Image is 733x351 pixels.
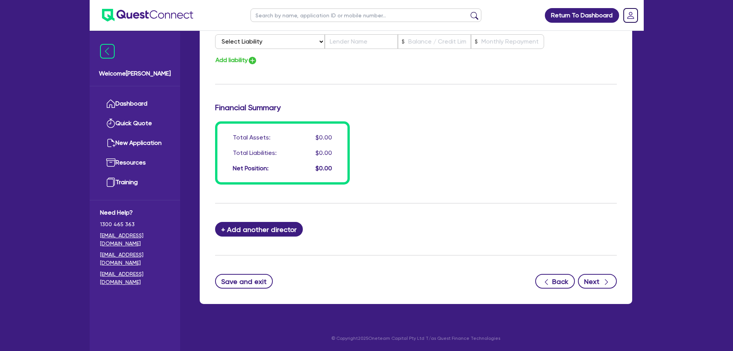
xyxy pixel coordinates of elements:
[100,133,170,153] a: New Application
[106,138,115,148] img: new-application
[316,134,332,141] span: $0.00
[215,222,303,237] button: + Add another director
[233,133,270,142] div: Total Assets:
[535,274,575,289] button: Back
[398,34,471,49] input: Balance / Credit Limit
[106,119,115,128] img: quick-quote
[215,103,617,112] h3: Financial Summary
[215,55,257,65] button: Add liability
[578,274,617,289] button: Next
[100,44,115,59] img: icon-menu-close
[316,165,332,172] span: $0.00
[102,9,193,22] img: quest-connect-logo-blue
[100,251,170,267] a: [EMAIL_ADDRESS][DOMAIN_NAME]
[194,335,638,342] p: © Copyright 2025 Oneteam Capital Pty Ltd T/as Quest Finance Technologies
[316,149,332,156] span: $0.00
[248,56,257,65] img: icon-add
[215,274,273,289] button: Save and exit
[100,232,170,248] a: [EMAIL_ADDRESS][DOMAIN_NAME]
[621,5,641,25] a: Dropdown toggle
[325,34,398,49] input: Lender Name
[106,178,115,187] img: training
[233,148,277,158] div: Total Liabilities:
[545,8,619,23] a: Return To Dashboard
[99,69,171,78] span: Welcome [PERSON_NAME]
[100,114,170,133] a: Quick Quote
[100,220,170,228] span: 1300 465 363
[100,208,170,217] span: Need Help?
[106,158,115,167] img: resources
[471,34,544,49] input: Monthly Repayment
[233,164,269,173] div: Net Position:
[250,8,481,22] input: Search by name, application ID or mobile number...
[100,270,170,286] a: [EMAIL_ADDRESS][DOMAIN_NAME]
[100,94,170,114] a: Dashboard
[100,173,170,192] a: Training
[100,153,170,173] a: Resources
